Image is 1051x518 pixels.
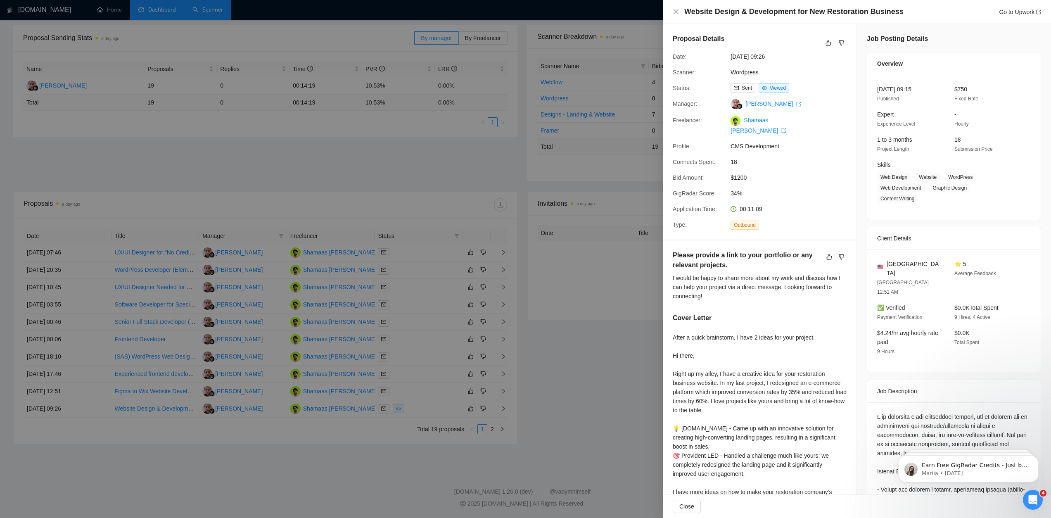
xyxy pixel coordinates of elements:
[826,254,832,260] span: like
[877,59,903,68] span: Overview
[954,304,999,311] span: $0.0K Total Spent
[877,162,891,168] span: Skills
[954,136,961,143] span: 18
[673,250,821,270] h5: Please provide a link to your portfolio or any relevant projects.
[887,259,941,278] span: [GEOGRAPHIC_DATA]
[673,500,701,513] button: Close
[731,173,854,182] span: $1200
[954,96,978,102] span: Fixed Rate
[839,254,845,260] span: dislike
[945,173,976,182] span: WordPress
[877,227,1031,249] div: Client Details
[954,314,990,320] span: 9 Hires, 4 Active
[740,206,762,212] span: 00:11:09
[684,7,904,17] h4: Website Design & Development for New Restoration Business
[673,206,717,212] span: Application Time:
[877,96,899,102] span: Published
[734,86,739,90] span: mail
[673,117,702,124] span: Freelancer:
[877,349,894,354] span: 9 Hours
[673,159,716,165] span: Connects Spent:
[673,313,712,323] h5: Cover Letter
[731,69,758,76] a: Wordpress
[673,69,696,76] span: Scanner:
[877,121,915,127] span: Experience Level
[877,280,929,295] span: [GEOGRAPHIC_DATA] 12:51 AM
[673,85,691,91] span: Status:
[823,38,833,48] button: like
[731,221,759,230] span: Outbound
[731,157,854,166] span: 18
[673,100,697,107] span: Manager:
[878,264,883,270] img: 🇺🇸
[877,304,905,311] span: ✅ Verified
[731,206,736,212] span: clock-circle
[731,117,786,133] a: Shamaas [PERSON_NAME] export
[770,85,786,91] span: Viewed
[877,380,1031,402] div: Job Description
[673,174,704,181] span: Bid Amount:
[877,136,912,143] span: 1 to 3 months
[954,330,970,336] span: $0.0K
[837,252,847,262] button: dislike
[673,8,679,15] span: close
[781,128,786,133] span: export
[824,252,834,262] button: like
[877,194,918,203] span: Content Writing
[877,86,911,93] span: [DATE] 09:15
[916,173,940,182] span: Website
[954,146,993,152] span: Submission Price
[954,340,979,345] span: Total Spent
[731,189,854,198] span: 34%
[877,183,925,192] span: Web Development
[826,40,831,46] span: like
[737,103,743,109] img: gigradar-bm.png
[954,111,956,118] span: -
[877,314,922,320] span: Payment Verification
[886,438,1051,496] iframe: Intercom notifications message
[877,173,911,182] span: Web Design
[762,86,767,90] span: eye
[1040,490,1046,497] span: 4
[930,183,970,192] span: Graphic Design
[673,221,687,228] span: Type:
[673,143,691,150] span: Profile:
[954,261,966,267] span: ⭐ 5
[731,116,740,126] img: c1BYDiXz0YBDF6RDv1DQiM_rsYewv_bqg7a4QQCFZ7svDNvA02gXbJaDcRJRy2uV4G
[954,121,969,127] span: Hourly
[877,111,894,118] span: Expert
[1036,10,1041,14] span: export
[673,34,724,44] h5: Proposal Details
[877,146,909,152] span: Project Length
[679,502,694,511] span: Close
[837,38,847,48] button: dislike
[954,86,967,93] span: $750
[731,52,854,61] span: [DATE] 09:26
[999,9,1041,15] a: Go to Upworkexport
[867,34,928,44] h5: Job Posting Details
[731,142,854,151] span: CMS Development
[673,190,716,197] span: GigRadar Score:
[745,100,801,107] a: [PERSON_NAME] export
[839,40,845,46] span: dislike
[954,271,996,276] span: Average Feedback
[1023,490,1043,510] iframe: Intercom live chat
[673,53,686,60] span: Date:
[796,102,801,107] span: export
[742,85,752,91] span: Sent
[877,330,938,345] span: $4.24/hr avg hourly rate paid
[673,273,847,301] div: I would be happy to share more about my work and discuss how I can help your project via a direct...
[673,8,679,15] button: Close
